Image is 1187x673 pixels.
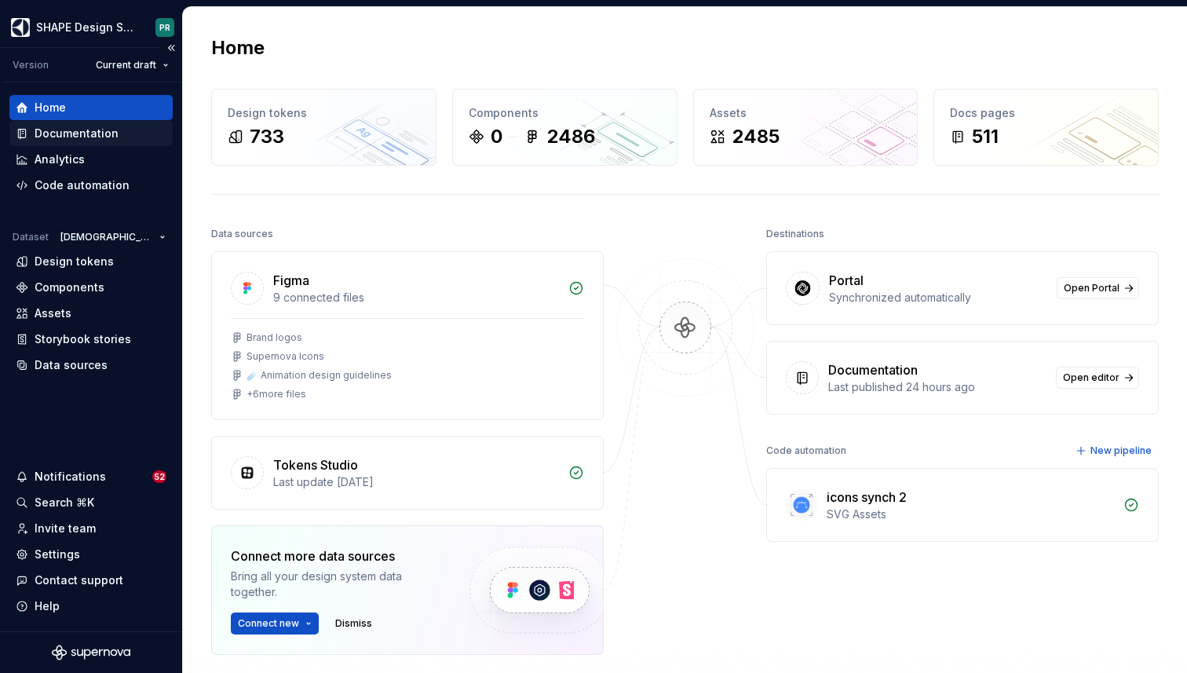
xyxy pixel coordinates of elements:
div: Components [469,105,661,121]
div: Bring all your design system data together. [231,569,443,600]
div: Storybook stories [35,331,131,347]
button: Search ⌘K [9,490,173,515]
div: Invite team [35,521,96,536]
span: Connect new [238,617,299,630]
a: Design tokens [9,249,173,274]
button: New pipeline [1071,440,1159,462]
div: Figma [273,271,309,290]
div: Code automation [35,177,130,193]
button: Collapse sidebar [160,37,182,59]
div: Tokens Studio [273,455,358,474]
div: Analytics [35,152,85,167]
div: ☄️ Animation design guidelines [247,369,392,382]
div: Dataset [13,231,49,243]
div: Connect more data sources [231,547,443,565]
a: Open Portal [1057,277,1139,299]
a: Code automation [9,173,173,198]
div: Home [35,100,66,115]
button: [DEMOGRAPHIC_DATA] [53,226,173,248]
h2: Home [211,35,265,60]
div: Supernova Icons [247,350,324,363]
div: Search ⌘K [35,495,94,510]
button: Connect new [231,613,319,635]
div: SVG Assets [827,507,1114,522]
div: Help [35,598,60,614]
div: Last published 24 hours ago [828,379,1046,395]
a: Assets2485 [693,89,919,166]
a: Open editor [1056,367,1139,389]
span: 52 [152,470,166,483]
a: Figma9 connected filesBrand logosSupernova Icons☄️ Animation design guidelines+6more files [211,251,604,420]
div: Docs pages [950,105,1142,121]
span: New pipeline [1090,444,1152,457]
div: 511 [972,124,999,149]
a: Tokens StudioLast update [DATE] [211,436,604,510]
div: Documentation [828,360,918,379]
a: Documentation [9,121,173,146]
a: Home [9,95,173,120]
div: 0 [491,124,502,149]
span: Current draft [96,59,156,71]
a: Components [9,275,173,300]
div: Documentation [35,126,119,141]
span: [DEMOGRAPHIC_DATA] [60,231,153,243]
div: Settings [35,547,80,562]
div: Components [35,280,104,295]
div: 2485 [732,124,780,149]
div: Contact support [35,572,123,588]
button: SHAPE Design SystemPR [3,10,179,44]
span: Open editor [1063,371,1119,384]
a: Assets [9,301,173,326]
a: Invite team [9,516,173,541]
button: Notifications52 [9,464,173,489]
div: Last update [DATE] [273,474,559,490]
a: Docs pages511 [933,89,1159,166]
div: Data sources [35,357,108,373]
div: + 6 more files [247,388,306,401]
div: Brand logos [247,331,302,344]
button: Current draft [89,54,176,76]
div: Design tokens [228,105,420,121]
a: Storybook stories [9,327,173,352]
img: 1131f18f-9b94-42a4-847a-eabb54481545.png [11,18,30,37]
a: Settings [9,542,173,567]
div: 733 [250,124,284,149]
svg: Supernova Logo [52,645,130,660]
button: Help [9,594,173,619]
span: Dismiss [335,617,372,630]
div: Data sources [211,223,273,245]
div: Version [13,59,49,71]
div: 9 connected files [273,290,559,305]
div: Destinations [766,223,824,245]
a: Components02486 [452,89,678,166]
button: Dismiss [328,613,379,635]
div: Synchronized automatically [829,290,1047,305]
div: SHAPE Design System [36,20,137,35]
div: Assets [710,105,902,121]
div: Assets [35,305,71,321]
div: Design tokens [35,254,114,269]
span: Open Portal [1064,282,1119,294]
div: icons synch 2 [827,488,907,507]
div: Notifications [35,469,106,485]
button: Contact support [9,568,173,593]
div: PR [159,21,170,34]
div: Code automation [766,440,846,462]
a: Design tokens733 [211,89,436,166]
div: 2486 [546,124,595,149]
a: Data sources [9,353,173,378]
a: Analytics [9,147,173,172]
div: Portal [829,271,864,290]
